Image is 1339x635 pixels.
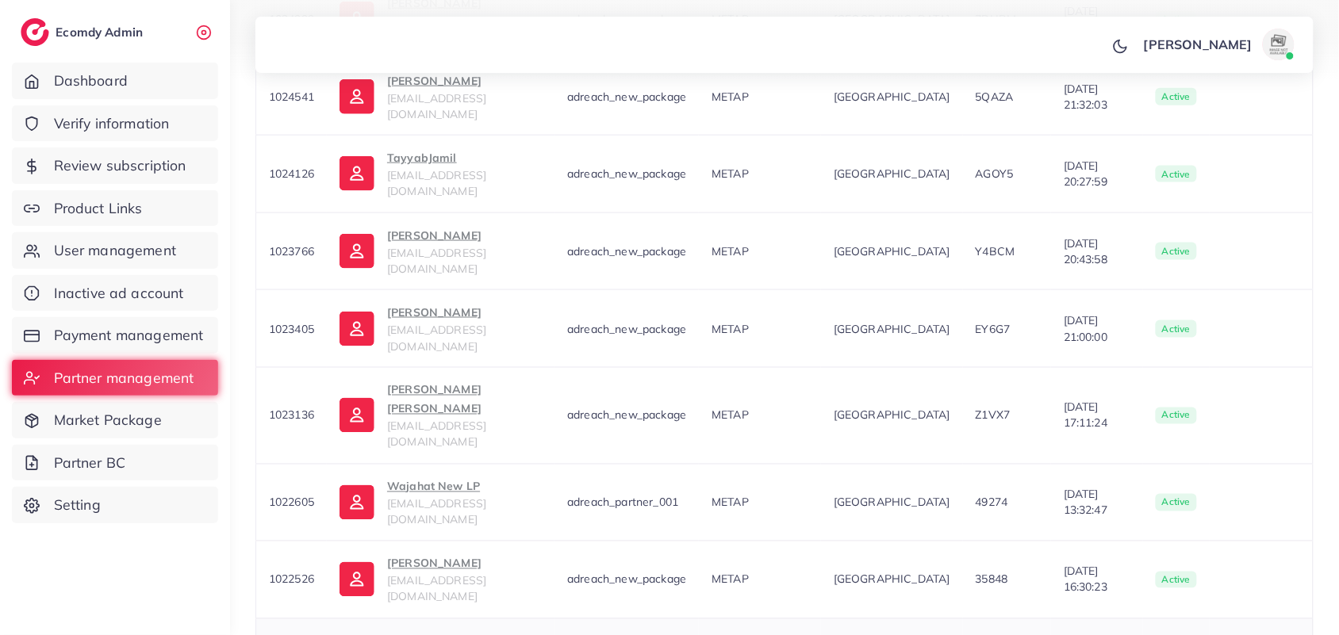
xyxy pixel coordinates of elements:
[1156,166,1197,183] span: active
[269,408,314,423] span: 1023136
[1156,572,1197,589] span: active
[567,572,686,587] span: adreach_new_package
[834,407,950,423] span: [GEOGRAPHIC_DATA]
[269,322,314,336] span: 1023405
[976,90,1014,104] span: 5QAZA
[976,572,1008,587] span: 35848
[12,232,218,269] a: User management
[340,71,542,123] a: [PERSON_NAME][EMAIL_ADDRESS][DOMAIN_NAME]
[21,18,147,46] a: logoEcomdy Admin
[54,453,126,473] span: Partner BC
[834,572,950,587] span: [GEOGRAPHIC_DATA]
[1064,81,1130,113] span: [DATE] 21:32:03
[387,497,486,527] span: [EMAIL_ADDRESS][DOMAIN_NAME]
[1064,487,1130,519] span: [DATE] 13:32:47
[54,410,162,430] span: Market Package
[12,190,218,227] a: Product Links
[54,113,170,134] span: Verify information
[54,155,186,176] span: Review subscription
[340,148,542,200] a: TayyabJamil[EMAIL_ADDRESS][DOMAIN_NAME]
[12,445,218,481] a: Partner BC
[387,477,542,496] p: Wajahat New LP
[1263,29,1295,60] img: avatar
[340,234,374,269] img: ic-user-info.36bf1079.svg
[387,246,486,276] span: [EMAIL_ADDRESS][DOMAIN_NAME]
[387,226,542,245] p: [PERSON_NAME]
[834,495,950,511] span: [GEOGRAPHIC_DATA]
[567,408,686,423] span: adreach_new_package
[387,419,486,449] span: [EMAIL_ADDRESS][DOMAIN_NAME]
[712,322,749,336] span: METAP
[387,554,542,573] p: [PERSON_NAME]
[567,322,686,336] span: adreach_new_package
[54,283,184,304] span: Inactive ad account
[12,147,218,184] a: Review subscription
[1064,564,1130,596] span: [DATE] 16:30:23
[1156,494,1197,511] span: active
[387,168,486,198] span: [EMAIL_ADDRESS][DOMAIN_NAME]
[834,321,950,337] span: [GEOGRAPHIC_DATA]
[387,381,542,419] p: [PERSON_NAME] [PERSON_NAME]
[54,198,143,219] span: Product Links
[340,156,374,191] img: ic-user-info.36bf1079.svg
[269,90,314,104] span: 1024541
[340,485,374,520] img: ic-user-info.36bf1079.svg
[54,71,128,91] span: Dashboard
[567,495,678,510] span: adreach_partner_001
[269,244,314,258] span: 1023766
[340,312,374,346] img: ic-user-info.36bf1079.svg
[1144,35,1253,54] p: [PERSON_NAME]
[12,105,218,142] a: Verify information
[56,25,147,40] h2: Ecomdy Admin
[269,166,314,181] span: 1024126
[712,408,749,423] span: METAP
[387,574,486,604] span: [EMAIL_ADDRESS][DOMAIN_NAME]
[340,554,542,606] a: [PERSON_NAME][EMAIL_ADDRESS][DOMAIN_NAME]
[712,572,749,587] span: METAP
[712,495,749,510] span: METAP
[567,166,686,181] span: adreach_new_package
[976,408,1011,423] span: Z1VX7
[12,275,218,312] a: Inactive ad account
[340,79,374,114] img: ic-user-info.36bf1079.svg
[712,166,749,181] span: METAP
[54,325,204,346] span: Payment management
[340,477,542,529] a: Wajahat New LP[EMAIL_ADDRESS][DOMAIN_NAME]
[12,317,218,354] a: Payment management
[834,243,950,259] span: [GEOGRAPHIC_DATA]
[340,562,374,597] img: ic-user-info.36bf1079.svg
[12,63,218,99] a: Dashboard
[12,487,218,523] a: Setting
[567,244,686,258] span: adreach_new_package
[976,495,1008,510] span: 49274
[1156,243,1197,260] span: active
[1135,29,1301,60] a: [PERSON_NAME]avatar
[1064,400,1130,432] span: [DATE] 17:11:24
[976,244,1015,258] span: Y4BCM
[387,303,542,322] p: [PERSON_NAME]
[567,90,686,104] span: adreach_new_package
[12,402,218,438] a: Market Package
[834,89,950,105] span: [GEOGRAPHIC_DATA]
[12,360,218,396] a: Partner management
[340,226,542,277] a: [PERSON_NAME][EMAIL_ADDRESS][DOMAIN_NAME]
[1156,407,1197,425] span: active
[834,166,950,182] span: [GEOGRAPHIC_DATA]
[976,166,1014,181] span: AGOY5
[269,495,314,510] span: 1022605
[1064,312,1130,345] span: [DATE] 21:00:00
[712,244,749,258] span: METAP
[1156,88,1197,105] span: active
[387,91,486,121] span: [EMAIL_ADDRESS][DOMAIN_NAME]
[54,240,176,261] span: User management
[1064,158,1130,190] span: [DATE] 20:27:59
[340,398,374,433] img: ic-user-info.36bf1079.svg
[387,323,486,353] span: [EMAIL_ADDRESS][DOMAIN_NAME]
[54,495,101,515] span: Setting
[1156,320,1197,338] span: active
[387,148,542,167] p: TayyabJamil
[976,322,1011,336] span: EY6G7
[1064,235,1130,268] span: [DATE] 20:43:58
[340,381,542,451] a: [PERSON_NAME] [PERSON_NAME][EMAIL_ADDRESS][DOMAIN_NAME]
[21,18,49,46] img: logo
